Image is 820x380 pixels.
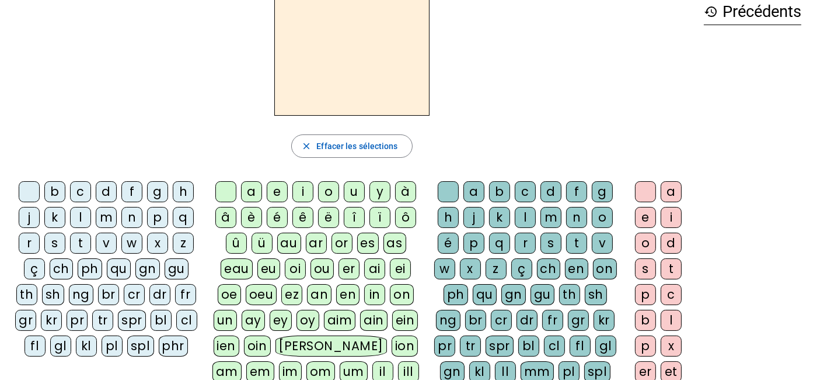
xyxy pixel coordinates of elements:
[501,284,526,305] div: gn
[307,284,332,305] div: an
[635,258,656,279] div: s
[151,310,172,331] div: bl
[291,134,412,158] button: Effacer les sélections
[173,181,194,202] div: h
[96,181,117,202] div: d
[566,233,587,254] div: t
[595,336,616,357] div: gl
[515,181,536,202] div: c
[540,207,561,228] div: m
[221,258,253,279] div: eau
[463,181,484,202] div: a
[336,284,360,305] div: en
[465,310,486,331] div: br
[316,139,397,153] span: Effacer les sélections
[364,258,385,279] div: ai
[121,181,142,202] div: f
[176,310,197,331] div: cl
[173,233,194,254] div: z
[661,233,682,254] div: d
[241,181,262,202] div: a
[540,233,561,254] div: s
[107,258,131,279] div: qu
[515,207,536,228] div: l
[67,310,88,331] div: pr
[165,258,189,279] div: gu
[395,181,416,202] div: à
[306,233,327,254] div: ar
[257,258,280,279] div: eu
[460,336,481,357] div: tr
[486,258,507,279] div: z
[76,336,97,357] div: kl
[594,310,615,331] div: kr
[357,233,379,254] div: es
[390,284,414,305] div: on
[215,207,236,228] div: â
[24,258,45,279] div: ç
[473,284,497,305] div: qu
[438,233,459,254] div: é
[489,181,510,202] div: b
[285,258,306,279] div: oi
[19,233,40,254] div: r
[568,310,589,331] div: gr
[463,207,484,228] div: j
[102,336,123,357] div: pl
[360,310,388,331] div: ain
[369,207,390,228] div: ï
[175,284,196,305] div: fr
[70,233,91,254] div: t
[661,181,682,202] div: a
[267,207,288,228] div: é
[92,310,113,331] div: tr
[270,310,292,331] div: ey
[50,336,71,357] div: gl
[281,284,302,305] div: ez
[518,336,539,357] div: bl
[78,258,102,279] div: ph
[226,233,247,254] div: û
[531,284,554,305] div: gu
[438,207,459,228] div: h
[173,207,194,228] div: q
[318,181,339,202] div: o
[127,336,154,357] div: spl
[661,336,682,357] div: x
[292,181,313,202] div: i
[515,233,536,254] div: r
[460,258,481,279] div: x
[344,207,365,228] div: î
[214,336,240,357] div: ien
[118,310,146,331] div: spr
[96,233,117,254] div: v
[214,310,237,331] div: un
[592,207,613,228] div: o
[147,233,168,254] div: x
[242,310,265,331] div: ay
[436,310,460,331] div: ng
[344,181,365,202] div: u
[565,258,588,279] div: en
[390,258,411,279] div: ei
[537,258,560,279] div: ch
[267,181,288,202] div: e
[593,258,617,279] div: on
[318,207,339,228] div: ë
[70,181,91,202] div: c
[275,336,387,357] div: [PERSON_NAME]
[704,5,718,19] mat-icon: history
[147,181,168,202] div: g
[241,207,262,228] div: è
[124,284,145,305] div: cr
[463,233,484,254] div: p
[44,181,65,202] div: b
[383,233,406,254] div: as
[592,233,613,254] div: v
[44,233,65,254] div: s
[661,207,682,228] div: i
[218,284,241,305] div: oe
[50,258,73,279] div: ch
[42,284,64,305] div: sh
[25,336,46,357] div: fl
